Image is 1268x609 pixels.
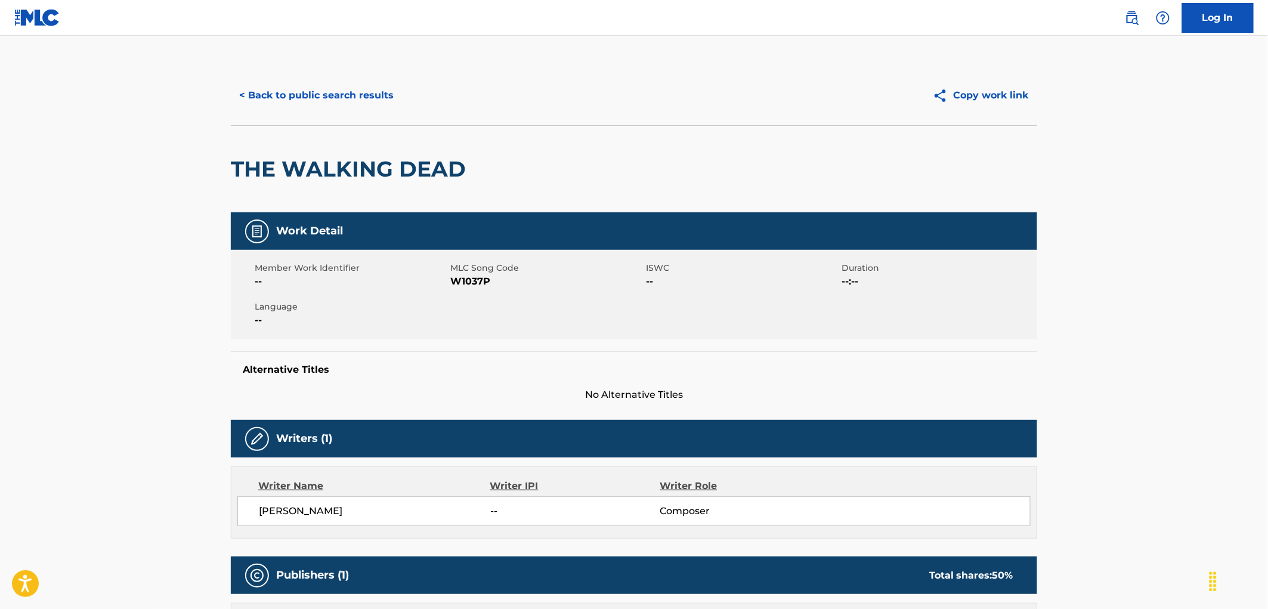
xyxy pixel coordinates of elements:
[646,274,839,289] span: --
[1204,564,1223,599] div: Drag
[842,262,1034,274] span: Duration
[250,432,264,446] img: Writers
[929,568,1013,583] div: Total shares:
[660,479,814,493] div: Writer Role
[490,479,660,493] div: Writer IPI
[243,364,1025,376] h5: Alternative Titles
[276,224,343,238] h5: Work Detail
[1156,11,1170,25] img: help
[1151,6,1175,30] div: Help
[660,504,814,518] span: Composer
[276,432,332,446] h5: Writers (1)
[276,568,349,582] h5: Publishers (1)
[255,262,447,274] span: Member Work Identifier
[450,274,643,289] span: W1037P
[231,388,1037,402] span: No Alternative Titles
[231,156,472,183] h2: THE WALKING DEAD
[255,301,447,313] span: Language
[255,313,447,327] span: --
[646,262,839,274] span: ISWC
[250,568,264,583] img: Publishers
[1208,552,1268,609] iframe: Chat Widget
[842,274,1034,289] span: --:--
[490,504,660,518] span: --
[255,274,447,289] span: --
[924,81,1037,110] button: Copy work link
[1182,3,1254,33] a: Log In
[1120,6,1144,30] a: Public Search
[450,262,643,274] span: MLC Song Code
[14,9,60,26] img: MLC Logo
[250,224,264,239] img: Work Detail
[992,570,1013,581] span: 50 %
[1125,11,1139,25] img: search
[933,88,954,103] img: Copy work link
[259,504,490,518] span: [PERSON_NAME]
[258,479,490,493] div: Writer Name
[231,81,402,110] button: < Back to public search results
